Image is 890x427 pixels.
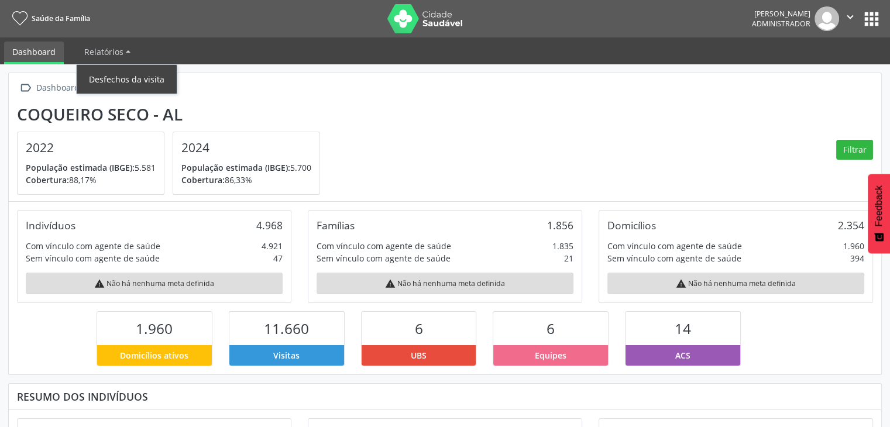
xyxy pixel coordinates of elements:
[675,319,691,338] span: 14
[181,174,311,186] p: 86,33%
[26,252,160,264] div: Sem vínculo com agente de saúde
[752,9,810,19] div: [PERSON_NAME]
[26,240,160,252] div: Com vínculo com agente de saúde
[120,349,188,361] span: Domicílios ativos
[4,42,64,64] a: Dashboard
[94,278,105,289] i: warning
[838,219,864,232] div: 2.354
[836,140,873,160] button: Filtrar
[76,42,139,62] a: Relatórios
[411,349,427,361] span: UBS
[874,185,884,226] span: Feedback
[547,319,555,338] span: 6
[256,219,283,232] div: 4.968
[868,174,890,253] button: Feedback - Mostrar pesquisa
[17,80,34,97] i: 
[84,46,123,57] span: Relatórios
[317,219,355,232] div: Famílias
[607,240,742,252] div: Com vínculo com agente de saúde
[26,219,75,232] div: Indivíduos
[861,9,882,29] button: apps
[607,273,864,294] div: Não há nenhuma meta definida
[607,252,741,264] div: Sem vínculo com agente de saúde
[76,64,177,94] ul: Relatórios
[77,69,177,89] a: Desfechos da visita
[675,349,690,361] span: ACS
[264,319,309,338] span: 11.660
[273,252,283,264] div: 47
[26,174,156,186] p: 88,17%
[815,6,839,31] img: img
[415,319,423,338] span: 6
[843,240,864,252] div: 1.960
[547,219,573,232] div: 1.856
[136,319,173,338] span: 1.960
[26,162,135,173] span: População estimada (IBGE):
[676,278,686,289] i: warning
[535,349,566,361] span: Equipes
[844,11,857,23] i: 
[181,174,225,185] span: Cobertura:
[262,240,283,252] div: 4.921
[181,162,290,173] span: População estimada (IBGE):
[564,252,573,264] div: 21
[17,390,873,403] div: Resumo dos indivíduos
[26,140,156,155] h4: 2022
[34,80,81,97] div: Dashboard
[26,174,69,185] span: Cobertura:
[181,140,311,155] h4: 2024
[385,278,396,289] i: warning
[317,273,573,294] div: Não há nenhuma meta definida
[32,13,90,23] span: Saúde da Família
[839,6,861,31] button: 
[17,105,328,124] div: Coqueiro Seco - AL
[317,240,451,252] div: Com vínculo com agente de saúde
[317,252,451,264] div: Sem vínculo com agente de saúde
[752,19,810,29] span: Administrador
[850,252,864,264] div: 394
[17,80,81,97] a:  Dashboard
[607,219,656,232] div: Domicílios
[26,273,283,294] div: Não há nenhuma meta definida
[273,349,300,361] span: Visitas
[26,161,156,174] p: 5.581
[552,240,573,252] div: 1.835
[181,161,311,174] p: 5.700
[8,9,90,28] a: Saúde da Família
